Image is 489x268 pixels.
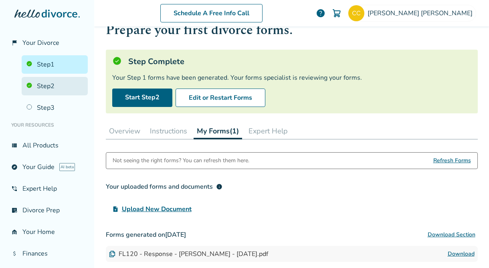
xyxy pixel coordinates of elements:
[332,8,341,18] img: Cart
[194,123,242,139] button: My Forms(1)
[106,182,222,191] div: Your uploaded forms and documents
[6,158,88,176] a: exploreYour GuideAI beta
[106,20,478,40] h1: Prepare your first divorce forms.
[316,8,325,18] a: help
[106,227,478,243] h3: Forms generated on [DATE]
[22,77,88,95] a: Step2
[433,153,471,169] span: Refresh Forms
[6,244,88,263] a: attach_moneyFinances
[11,40,18,46] span: flag_2
[6,179,88,198] a: phone_in_talkExpert Help
[106,123,143,139] button: Overview
[112,206,119,212] span: upload_file
[425,227,478,243] button: Download Section
[22,99,88,117] a: Step3
[113,153,249,169] div: Not seeing the right forms? You can refresh them here.
[6,223,88,241] a: garage_homeYour Home
[348,5,364,21] img: checy16@gmail.com
[11,229,18,235] span: garage_home
[22,55,88,74] a: Step1
[11,164,18,170] span: explore
[368,9,476,18] span: [PERSON_NAME] [PERSON_NAME]
[160,4,263,22] a: Schedule A Free Info Call
[112,73,471,82] div: Your Step 1 forms have been generated. Your forms specialist is reviewing your forms.
[6,34,88,52] a: flag_2Your Divorce
[109,251,115,257] img: Document
[11,250,18,257] span: attach_money
[216,183,222,190] span: info
[11,142,18,149] span: view_list
[11,185,18,192] span: phone_in_talk
[122,204,192,214] span: Upload New Document
[11,207,18,214] span: list_alt_check
[59,163,75,171] span: AI beta
[22,38,59,47] span: Your Divorce
[147,123,190,139] button: Instructions
[112,89,172,107] a: Start Step2
[6,117,88,133] li: Your Resources
[128,56,184,67] h5: Step Complete
[6,201,88,220] a: list_alt_checkDivorce Prep
[448,249,475,259] a: Download
[176,89,265,107] button: Edit or Restart Forms
[245,123,291,139] button: Expert Help
[6,136,88,155] a: view_listAll Products
[109,250,268,258] div: FL120 - Response - [PERSON_NAME] - [DATE].pdf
